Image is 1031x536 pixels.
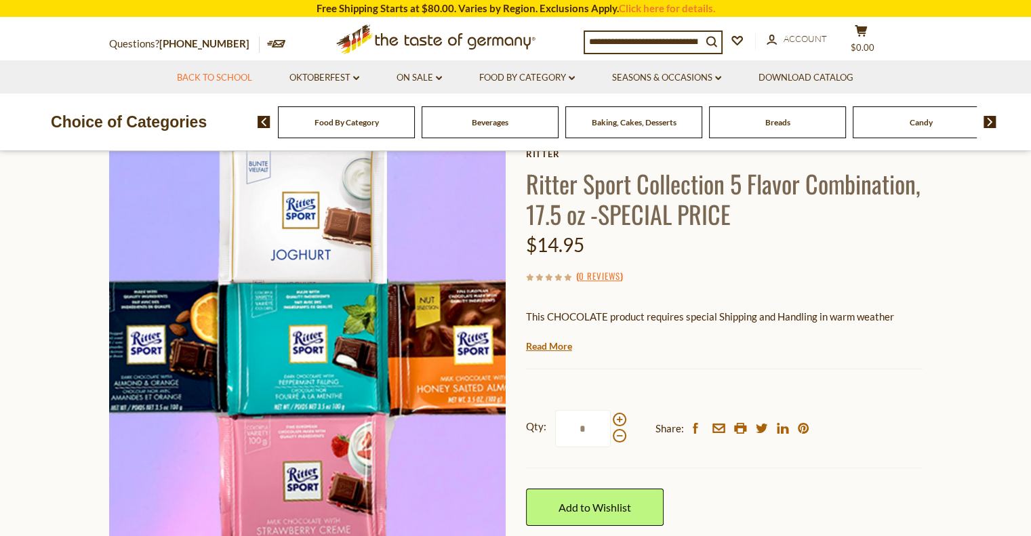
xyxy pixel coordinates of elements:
[984,116,996,128] img: next arrow
[555,410,611,447] input: Qty:
[765,117,790,127] a: Breads
[472,117,508,127] a: Beverages
[159,37,249,49] a: [PHONE_NUMBER]
[759,70,853,85] a: Download Catalog
[258,116,270,128] img: previous arrow
[592,117,676,127] a: Baking, Cakes, Desserts
[289,70,359,85] a: Oktoberfest
[612,70,721,85] a: Seasons & Occasions
[526,233,584,256] span: $14.95
[539,335,923,352] li: We will ship this product in heat-protective packaging and ice during warm weather months or to w...
[526,418,546,435] strong: Qty:
[767,32,827,47] a: Account
[526,308,923,325] p: This CHOCOLATE product requires special Shipping and Handling in warm weather
[784,33,827,44] span: Account
[526,148,923,159] a: Ritter
[655,420,684,437] span: Share:
[315,117,379,127] a: Food By Category
[177,70,252,85] a: Back to School
[479,70,575,85] a: Food By Category
[910,117,933,127] a: Candy
[579,269,620,284] a: 0 Reviews
[851,42,874,53] span: $0.00
[526,339,572,353] a: Read More
[526,489,664,526] a: Add to Wishlist
[397,70,442,85] a: On Sale
[841,24,882,58] button: $0.00
[109,35,260,53] p: Questions?
[526,168,923,229] h1: Ritter Sport Collection 5 Flavor Combination, 17.5 oz -SPECIAL PRICE
[576,269,623,283] span: ( )
[619,2,715,14] a: Click here for details.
